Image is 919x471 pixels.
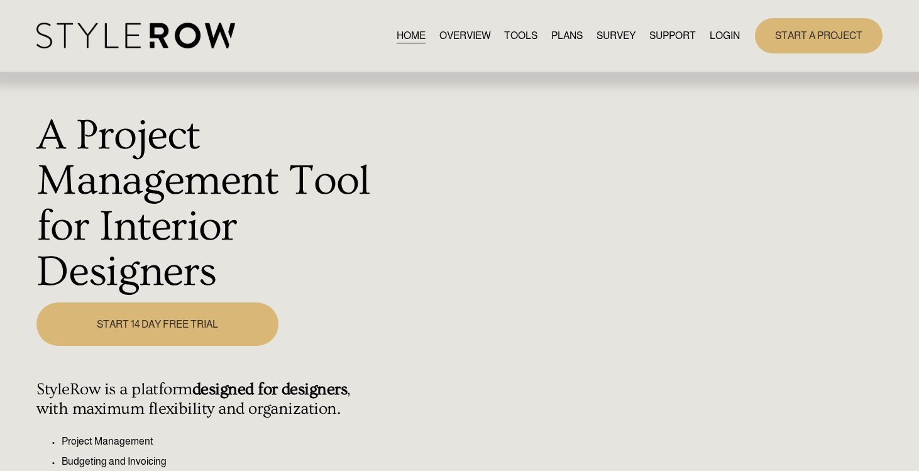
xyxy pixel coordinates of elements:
h4: StyleRow is a platform , with maximum flexibility and organization. [36,380,385,419]
a: SURVEY [597,27,636,44]
h1: A Project Management Tool for Interior Designers [36,113,385,296]
span: SUPPORT [649,28,696,43]
strong: designed for designers [192,380,347,399]
a: START A PROJECT [755,18,883,53]
img: StyleRow [36,23,234,48]
p: Project Management [62,434,385,449]
a: HOME [397,27,426,44]
a: TOOLS [504,27,537,44]
a: folder dropdown [649,27,696,44]
p: Budgeting and Invoicing [62,454,385,469]
a: PLANS [551,27,583,44]
a: LOGIN [710,27,740,44]
a: START 14 DAY FREE TRIAL [36,302,278,346]
a: OVERVIEW [439,27,491,44]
